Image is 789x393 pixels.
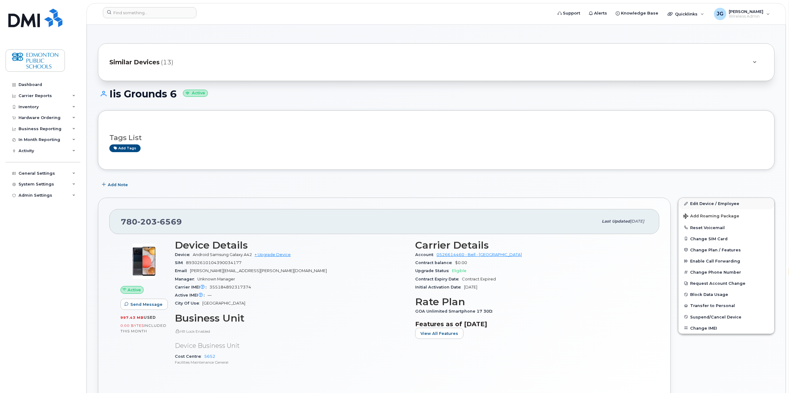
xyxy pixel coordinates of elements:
a: Edit Device / Employee [678,198,774,209]
span: 89302610104390034177 [186,260,242,265]
h1: Iis Grounds 6 [98,88,774,99]
span: Active [128,287,141,293]
span: Eligible [452,268,466,273]
button: Reset Voicemail [678,222,774,233]
span: [DATE] [630,219,644,224]
span: Account [415,252,437,257]
span: Upgrade Status [415,268,452,273]
span: Similar Devices [109,58,160,67]
span: GOA Unlimited Smartphone 17 30D [415,309,496,314]
span: Suspend/Cancel Device [690,314,741,319]
button: Change Phone Number [678,267,774,278]
button: Transfer to Personal [678,300,774,311]
a: Add tags [109,144,141,152]
a: + Upgrade Device [255,252,291,257]
span: 6569 [157,217,182,226]
span: City Of Use [175,301,202,305]
h3: Features as of [DATE] [415,320,648,328]
small: Active [183,90,208,97]
h3: Business Unit [175,313,408,324]
img: image20231002-3703462-kenq2.jpeg [125,243,162,280]
button: Block Data Usage [678,289,774,300]
button: Add Note [98,179,133,190]
button: View All Features [415,328,463,339]
span: Unknown Manager [197,277,235,281]
button: Change Plan / Features [678,244,774,255]
span: 203 [137,217,157,226]
h3: Tags List [109,134,763,142]
span: View All Features [420,331,458,336]
span: Contract Expired [462,277,496,281]
span: Change Plan / Features [690,247,741,252]
span: Send Message [130,301,162,307]
a: 5652 [204,354,215,359]
p: Facilities Maintenance General [175,360,408,365]
span: Contract balance [415,260,455,265]
span: [DATE] [464,285,477,289]
span: Enable Call Forwarding [690,259,740,263]
span: Carrier IMEI [175,285,209,289]
a: 0526614460 - Bell - [GEOGRAPHIC_DATA] [437,252,522,257]
h3: Rate Plan [415,296,648,307]
span: SIM [175,260,186,265]
span: Cost Centre [175,354,204,359]
button: Send Message [120,299,168,310]
p: Device Business Unit [175,341,408,350]
button: Add Roaming Package [678,209,774,222]
span: 780 [121,217,182,226]
span: Email [175,268,190,273]
h3: Carrier Details [415,240,648,251]
button: Enable Call Forwarding [678,255,774,267]
span: [GEOGRAPHIC_DATA] [202,301,245,305]
span: Add Note [108,182,128,188]
span: Initial Activation Date [415,285,464,289]
h3: Device Details [175,240,408,251]
span: 355184892317374 [209,285,251,289]
span: 0.00 Bytes [120,323,144,328]
button: Suspend/Cancel Device [678,311,774,323]
span: included this month [120,323,167,333]
button: Change IMEI [678,323,774,334]
span: $0.00 [455,260,467,265]
span: Contract Expiry Date [415,277,462,281]
span: Device [175,252,193,257]
span: Manager [175,277,197,281]
span: (13) [161,58,173,67]
p: HR Lock Enabled [175,329,408,334]
span: Last updated [602,219,630,224]
span: — [208,293,212,297]
button: Request Account Change [678,278,774,289]
span: 997.43 MB [120,315,144,320]
span: Active IMEI [175,293,208,297]
span: [PERSON_NAME][EMAIL_ADDRESS][PERSON_NAME][DOMAIN_NAME] [190,268,327,273]
button: Change SIM Card [678,233,774,244]
span: used [144,315,156,320]
span: Android Samsung Galaxy A42 [193,252,252,257]
span: Add Roaming Package [683,214,739,220]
